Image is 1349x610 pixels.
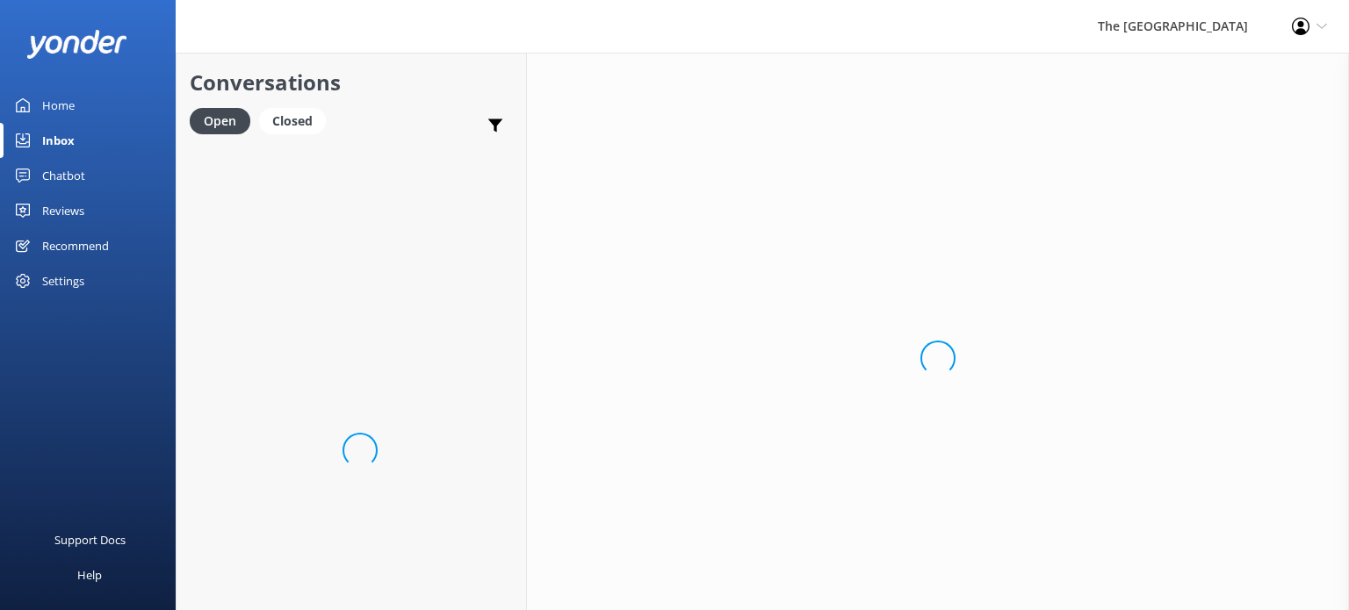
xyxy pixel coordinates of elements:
div: Home [42,88,75,123]
a: Closed [259,111,335,130]
img: yonder-white-logo.png [26,30,127,59]
h2: Conversations [190,66,513,99]
div: Help [77,557,102,592]
div: Recommend [42,228,109,263]
div: Reviews [42,193,84,228]
div: Inbox [42,123,75,158]
div: Settings [42,263,84,298]
a: Open [190,111,259,130]
div: Chatbot [42,158,85,193]
div: Support Docs [54,522,126,557]
div: Closed [259,108,326,134]
div: Open [190,108,250,134]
